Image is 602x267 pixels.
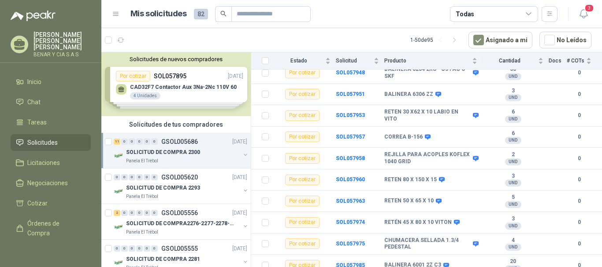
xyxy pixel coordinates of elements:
[483,88,543,95] b: 3
[576,6,591,22] button: 3
[505,158,521,165] div: UND
[483,216,543,223] b: 3
[483,258,543,265] b: 20
[27,97,41,107] span: Chat
[121,174,128,180] div: 0
[136,139,143,145] div: 0
[567,133,591,141] b: 0
[483,237,543,244] b: 4
[126,255,200,263] p: SOLICITUD DE COMPRA 2281
[384,134,423,141] b: CORREA B-156
[285,175,320,185] div: Por cotizar
[27,198,48,208] span: Cotizar
[274,58,323,64] span: Estado
[27,138,58,147] span: Solicitudes
[101,52,251,116] div: Solicitudes de nuevos compradoresPor cotizarSOL057895[DATE] CAD32F7 Contactor Aux 3Na-2Nc 110V 60...
[336,241,365,247] a: SOL057975
[336,91,365,97] b: SOL057951
[336,69,365,76] b: SOL057948
[130,7,187,20] h1: Mis solicitudes
[336,52,384,69] th: Solicitud
[232,245,247,253] p: [DATE]
[384,66,471,80] b: BALINERA 6204 2RS - C3 FAG O SKF
[220,11,227,17] span: search
[483,194,543,201] b: 5
[144,139,150,145] div: 0
[144,210,150,216] div: 0
[151,245,158,252] div: 0
[114,186,124,197] img: Company Logo
[384,109,471,122] b: RETEN 30 X62 X 10 LABIO EN VITO
[336,134,365,140] a: SOL057957
[161,210,198,216] p: GSOL005556
[101,116,251,133] div: Solicitudes de tus compradores
[336,176,365,183] a: SOL057960
[11,94,91,110] a: Chat
[33,52,91,57] p: BENAR Y CIA S A S
[121,245,128,252] div: 0
[27,158,60,168] span: Licitaciones
[161,245,198,252] p: GSOL005555
[567,240,591,248] b: 0
[384,151,471,165] b: REJILLA PARA ACOPLES KOFLEX 1040 GRID
[567,69,591,77] b: 0
[505,179,521,187] div: UND
[505,137,521,144] div: UND
[567,111,591,120] b: 0
[584,4,594,12] span: 3
[285,217,320,228] div: Por cotizar
[161,174,198,180] p: GSOL005620
[11,245,91,262] a: Remisiones
[285,68,320,78] div: Por cotizar
[11,154,91,171] a: Licitaciones
[126,219,236,228] p: SOLICITUD DE COMPRA2276-2277-2278-2284-2285-
[129,245,135,252] div: 0
[336,155,365,161] b: SOL057958
[410,33,461,47] div: 1 - 50 de 95
[505,116,521,123] div: UND
[114,172,249,200] a: 0 0 0 0 0 0 GSOL005620[DATE] Company LogoSOLICITUD DE COMPRA 2293Panela El Trébol
[27,77,41,87] span: Inicio
[567,197,591,205] b: 0
[114,245,120,252] div: 0
[114,136,249,165] a: 11 0 0 0 0 0 GSOL005686[DATE] Company LogoSOLICITUD DE COMPRA 2300Panela El Trébol
[468,32,532,48] button: Asignado a mi
[483,151,543,158] b: 2
[336,219,365,225] b: SOL057974
[126,193,158,200] p: Panela El Trébol
[11,73,91,90] a: Inicio
[114,139,120,145] div: 11
[114,208,249,236] a: 2 0 0 0 0 0 GSOL005556[DATE] Company LogoSOLICITUD DE COMPRA2276-2277-2278-2284-2285-Panela El Tr...
[121,210,128,216] div: 0
[114,222,124,232] img: Company Logo
[144,245,150,252] div: 0
[456,9,474,19] div: Todas
[114,174,120,180] div: 0
[11,195,91,212] a: Cotizar
[505,244,521,251] div: UND
[384,237,471,251] b: CHUMACERA SELLADA 1.3/4 PEDESTAL
[285,89,320,99] div: Por cotizar
[336,198,365,204] a: SOL057963
[232,173,247,182] p: [DATE]
[336,112,365,118] a: SOL057953
[483,130,543,137] b: 6
[549,52,567,69] th: Docs
[384,219,452,226] b: RETÉN 45 X 80 X 10 VITON
[126,148,200,157] p: SOLICITUD DE COMPRA 2300
[11,175,91,191] a: Negociaciones
[483,58,536,64] span: Cantidad
[567,176,591,184] b: 0
[129,210,135,216] div: 0
[483,173,543,180] b: 3
[285,132,320,142] div: Por cotizar
[33,32,91,50] p: [PERSON_NAME] [PERSON_NAME] [PERSON_NAME]
[114,210,120,216] div: 2
[151,139,158,145] div: 0
[11,134,91,151] a: Solicitudes
[384,52,483,69] th: Producto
